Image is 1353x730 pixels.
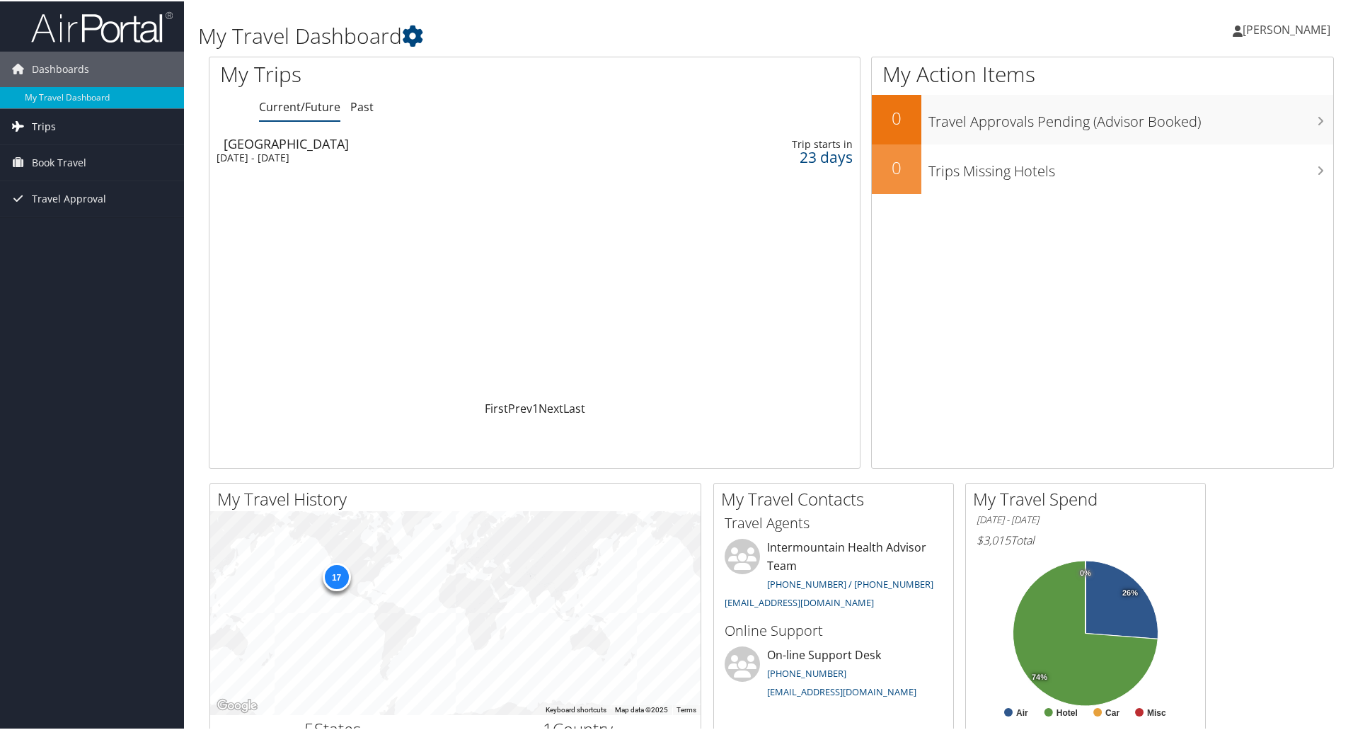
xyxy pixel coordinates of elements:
h2: 0 [872,154,921,178]
a: [PERSON_NAME] [1233,7,1345,50]
h6: Total [977,531,1194,547]
span: [PERSON_NAME] [1243,21,1330,36]
span: Dashboards [32,50,89,86]
h3: Travel Agents [725,512,943,532]
h3: Online Support [725,620,943,639]
h3: Travel Approvals Pending (Advisor Booked) [928,103,1333,130]
a: 0Trips Missing Hotels [872,143,1333,193]
span: Trips [32,108,56,143]
tspan: 74% [1032,672,1047,680]
img: Google [214,695,260,714]
div: [DATE] - [DATE] [217,150,618,163]
div: [GEOGRAPHIC_DATA] [224,136,626,149]
text: Car [1105,707,1119,717]
span: Travel Approval [32,180,106,215]
span: Book Travel [32,144,86,179]
div: 23 days [707,149,853,162]
li: On-line Support Desk [718,645,950,703]
a: [EMAIL_ADDRESS][DOMAIN_NAME] [725,595,874,608]
a: 0Travel Approvals Pending (Advisor Booked) [872,93,1333,143]
a: First [485,399,508,415]
a: [EMAIL_ADDRESS][DOMAIN_NAME] [767,684,916,697]
span: Map data ©2025 [615,705,668,712]
a: Past [350,98,374,113]
tspan: 0% [1080,568,1091,576]
a: Current/Future [259,98,340,113]
a: 1 [532,399,539,415]
h6: [DATE] - [DATE] [977,512,1194,525]
button: Keyboard shortcuts [546,704,606,714]
img: airportal-logo.png [31,9,173,42]
text: Misc [1147,707,1166,717]
a: Prev [508,399,532,415]
a: Last [563,399,585,415]
tspan: 26% [1122,588,1138,596]
a: Open this area in Google Maps (opens a new window) [214,695,260,714]
h3: Trips Missing Hotels [928,153,1333,180]
a: [PHONE_NUMBER] / [PHONE_NUMBER] [767,576,933,589]
a: [PHONE_NUMBER] [767,666,846,678]
text: Air [1016,707,1028,717]
a: Terms (opens in new tab) [676,705,696,712]
h2: My Travel History [217,486,701,510]
span: $3,015 [977,531,1011,547]
div: 17 [322,561,350,589]
h1: My Action Items [872,58,1333,88]
text: Hotel [1057,707,1078,717]
h2: 0 [872,105,921,129]
h1: My Trips [220,58,578,88]
a: Next [539,399,563,415]
h1: My Travel Dashboard [198,20,962,50]
h2: My Travel Contacts [721,486,953,510]
li: Intermountain Health Advisor Team [718,537,950,613]
div: Trip starts in [707,137,853,149]
h2: My Travel Spend [973,486,1205,510]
